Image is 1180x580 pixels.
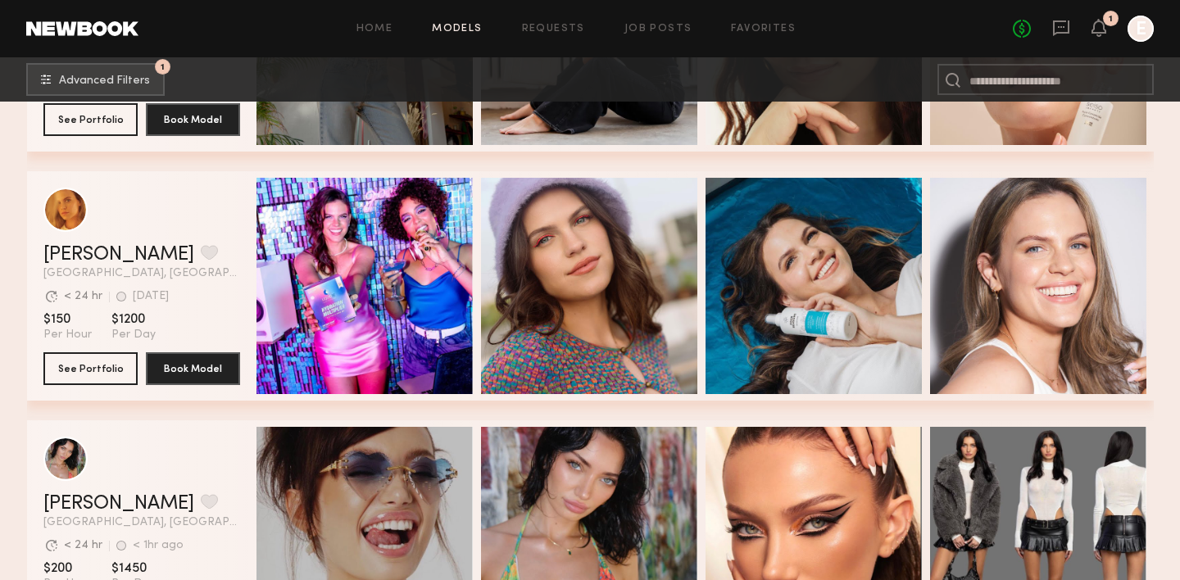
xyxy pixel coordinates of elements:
div: < 24 hr [64,540,102,551]
div: 1 [1109,15,1113,24]
div: < 1hr ago [133,540,184,551]
button: Book Model [146,352,240,385]
span: Advanced Filters [59,75,150,87]
a: Job Posts [624,24,692,34]
span: Per Day [111,328,156,342]
span: $200 [43,560,92,577]
a: [PERSON_NAME] [43,245,194,265]
button: Book Model [146,103,240,136]
button: See Portfolio [43,352,138,385]
a: Requests [522,24,585,34]
a: Favorites [731,24,796,34]
span: [GEOGRAPHIC_DATA], [GEOGRAPHIC_DATA] [43,517,240,528]
button: 1Advanced Filters [26,63,165,96]
a: [PERSON_NAME] [43,494,194,514]
span: [GEOGRAPHIC_DATA], [GEOGRAPHIC_DATA] [43,268,240,279]
div: < 24 hr [64,291,102,302]
div: [DATE] [133,291,169,302]
a: Models [432,24,482,34]
span: 1 [161,63,165,70]
a: Home [356,24,393,34]
span: Per Hour [43,328,92,342]
span: $1450 [111,560,156,577]
span: $1200 [111,311,156,328]
span: $150 [43,311,92,328]
button: See Portfolio [43,103,138,136]
a: E [1128,16,1154,42]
